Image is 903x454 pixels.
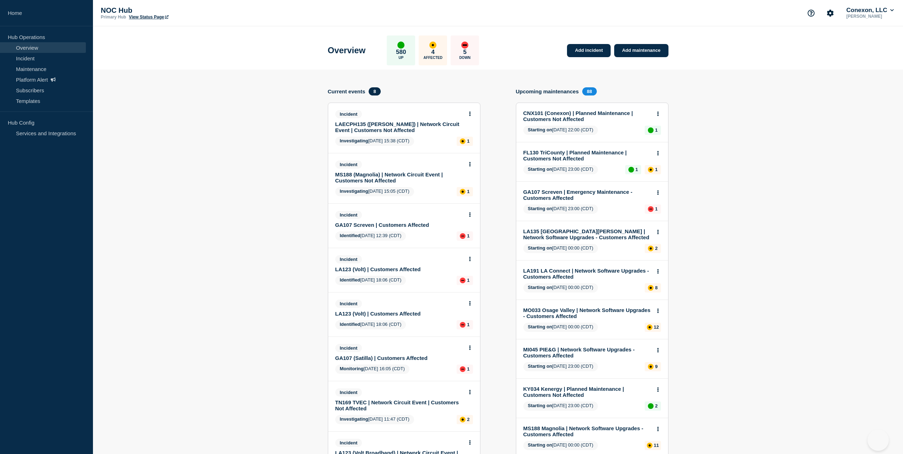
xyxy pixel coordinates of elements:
[523,386,651,398] a: KY034 Kenergy | Planned Maintenance | Customers Not Affected
[369,87,380,95] span: 8
[340,322,360,327] span: Identified
[335,160,362,169] span: Incident
[528,127,552,132] span: Starting on
[461,42,468,49] div: down
[523,425,651,437] a: MS188 Magnolia | Network Software Upgrades - Customers Affected
[460,189,466,195] div: affected
[335,344,362,352] span: Incident
[396,49,406,56] p: 580
[523,283,598,292] span: [DATE] 00:00 (CDT)
[467,189,469,194] p: 1
[528,285,552,290] span: Starting on
[648,403,654,409] div: up
[460,366,466,372] div: down
[655,403,657,409] p: 2
[654,324,659,330] p: 12
[648,206,654,212] div: down
[467,138,469,144] p: 1
[463,49,467,56] p: 5
[523,165,598,174] span: [DATE] 23:00 (CDT)
[523,189,651,201] a: GA107 Screven | Emergency Maintenance - Customers Affected
[460,278,466,283] div: down
[101,15,126,20] p: Primary Hub
[340,188,368,194] span: Investigating
[467,278,469,283] p: 1
[335,121,463,133] a: LAECPH135 ([PERSON_NAME]) | Network Circuit Event | Customers Not Affected
[635,167,638,172] p: 1
[523,244,598,253] span: [DATE] 00:00 (CDT)
[129,15,168,20] a: View Status Page
[523,346,651,359] a: MI045 PIE&G | Network Software Upgrades - Customers Affected
[648,167,654,173] div: affected
[614,44,668,57] a: Add maintenance
[647,324,653,330] div: affected
[628,167,634,173] div: up
[655,246,657,251] p: 2
[335,365,409,374] span: [DATE] 16:05 (CDT)
[340,138,368,143] span: Investigating
[467,233,469,239] p: 1
[804,6,819,21] button: Support
[335,211,362,219] span: Incident
[582,87,596,95] span: 88
[523,323,598,332] span: [DATE] 00:00 (CDT)
[335,110,362,118] span: Incident
[823,6,838,21] button: Account settings
[335,300,362,308] span: Incident
[460,138,466,144] div: affected
[845,7,895,14] button: Conexon, LLC
[528,403,552,408] span: Starting on
[335,231,406,241] span: [DATE] 12:39 (CDT)
[328,88,365,94] h4: Current events
[528,245,552,251] span: Starting on
[655,206,657,212] p: 1
[528,324,552,329] span: Starting on
[523,401,598,411] span: [DATE] 23:00 (CDT)
[335,171,463,184] a: MS188 (Magnolia) | Network Circuit Event | Customers Not Affected
[340,277,360,283] span: Identified
[523,126,598,135] span: [DATE] 22:00 (CDT)
[335,320,406,329] span: [DATE] 18:06 (CDT)
[335,311,463,317] a: LA123 (Volt) | Customers Affected
[567,44,611,57] a: Add incident
[335,222,463,228] a: GA107 Screven | Customers Affected
[523,441,598,450] span: [DATE] 00:00 (CDT)
[101,6,243,15] p: NOC Hub
[523,307,651,319] a: MO033 Osage Valley | Network Software Upgrades - Customers Affected
[397,42,404,49] div: up
[335,399,463,411] a: TN169 TVEC | Network Circuit Event | Customers Not Affected
[340,233,360,238] span: Identified
[335,355,463,361] a: GA107 (Satilla) | Customers Affected
[528,442,552,448] span: Starting on
[528,206,552,211] span: Starting on
[523,228,651,240] a: LA135 [GEOGRAPHIC_DATA][PERSON_NAME] | Network Software Upgrades - Customers Affected
[655,285,657,290] p: 8
[516,88,579,94] h4: Upcoming maintenances
[460,417,466,422] div: affected
[460,233,466,239] div: down
[459,56,470,60] p: Down
[845,14,895,19] p: [PERSON_NAME]
[655,127,657,133] p: 1
[528,166,552,172] span: Starting on
[523,362,598,371] span: [DATE] 23:00 (CDT)
[647,443,653,448] div: affected
[335,439,362,447] span: Incident
[335,388,362,396] span: Incident
[340,416,368,422] span: Investigating
[523,149,651,162] a: FL130 TriCounty | Planned Maintenance | Customers Not Affected
[340,366,364,371] span: Monitoring
[655,167,657,172] p: 1
[523,110,651,122] a: CNX101 (Conexon) | Planned Maintenance | Customers Not Affected
[868,430,889,451] iframe: Help Scout Beacon - Open
[431,49,435,56] p: 4
[429,42,436,49] div: affected
[328,45,366,55] h1: Overview
[335,137,414,146] span: [DATE] 15:38 (CDT)
[467,322,469,327] p: 1
[467,366,469,372] p: 1
[335,255,362,263] span: Incident
[335,187,414,196] span: [DATE] 15:05 (CDT)
[523,268,651,280] a: LA191 LA Connect | Network Software Upgrades - Customers Affected
[335,276,406,285] span: [DATE] 18:06 (CDT)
